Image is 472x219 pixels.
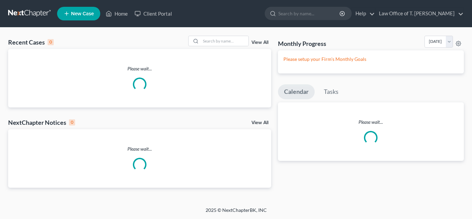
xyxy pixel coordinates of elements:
[278,84,315,99] a: Calendar
[278,39,326,48] h3: Monthly Progress
[283,56,458,63] p: Please setup your Firm's Monthly Goals
[69,119,75,125] div: 0
[8,118,75,127] div: NextChapter Notices
[8,65,271,72] p: Please wait...
[278,119,464,125] p: Please wait...
[278,7,340,20] input: Search by name...
[71,11,94,16] span: New Case
[8,38,54,46] div: Recent Cases
[352,7,375,20] a: Help
[8,146,271,152] p: Please wait...
[42,207,430,219] div: 2025 © NextChapterBK, INC
[131,7,175,20] a: Client Portal
[102,7,131,20] a: Home
[48,39,54,45] div: 0
[251,40,268,45] a: View All
[201,36,248,46] input: Search by name...
[318,84,345,99] a: Tasks
[251,120,268,125] a: View All
[375,7,464,20] a: Law Office of T. [PERSON_NAME]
